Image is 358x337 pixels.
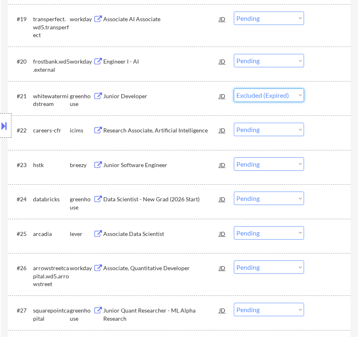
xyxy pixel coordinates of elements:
div: Associate Data Scientist [103,230,219,238]
div: JD [218,303,226,317]
div: squarepointcapital [33,306,70,322]
div: Data Scientist - New Grad (2026 Start) [103,195,219,203]
div: #27 [17,306,27,315]
div: Research Associate, Artificial Intelligence [103,126,219,134]
div: #25 [17,230,27,238]
div: arcadia [33,230,70,238]
div: workday [70,264,93,272]
div: #26 [17,264,27,272]
div: JD [218,157,226,172]
div: #19 [17,15,27,23]
div: JD [218,54,226,68]
div: greenhouse [70,306,93,322]
div: JD [218,88,226,103]
div: JD [218,226,226,241]
div: arrowstreetcapital.wd5.arrowstreet [33,264,70,288]
div: JD [218,192,226,206]
div: Junior Software Engineer [103,161,219,169]
div: Junior Quant Researcher - ML Alpha Research [103,306,219,322]
div: Junior Developer [103,92,219,100]
div: greenhouse [70,195,93,211]
div: transperfect.wd5.transperfect [33,15,70,39]
div: Engineer I - AI [103,57,219,66]
div: Associate AI Associate [103,15,219,23]
div: JD [218,260,226,275]
div: JD [218,123,226,137]
div: JD [218,11,226,26]
div: Associate, Quantitative Developer [103,264,219,272]
div: lever [70,230,93,238]
div: workday [70,15,93,23]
